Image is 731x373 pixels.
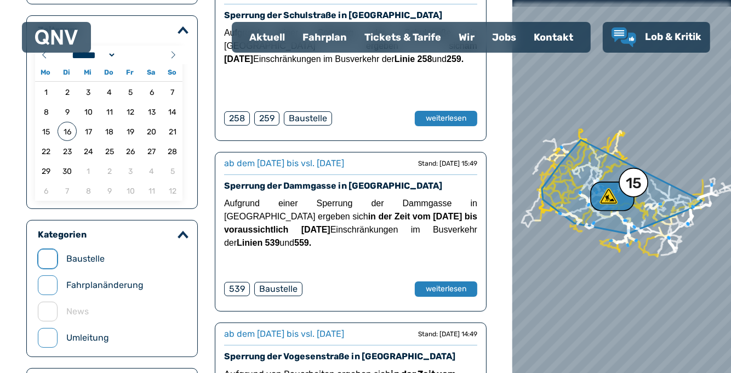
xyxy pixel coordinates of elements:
span: 12.10.2025 [163,181,182,200]
a: Sperrung der Vogesenstraße in [GEOGRAPHIC_DATA] [224,351,455,361]
span: 01.09.2025 [37,82,56,101]
div: 15 [599,188,624,205]
span: 20.09.2025 [142,122,161,141]
label: Baustelle [66,252,105,265]
div: ab dem [DATE] bis vsl. [DATE] [224,157,344,170]
span: Do [98,69,119,76]
span: und [279,238,311,247]
span: 28.09.2025 [163,142,182,161]
span: 16.09.2025 [58,122,77,141]
span: 10.09.2025 [79,102,98,121]
span: 09.10.2025 [100,181,119,200]
a: Wir [450,23,483,52]
div: Baustelle [254,282,302,296]
span: 25.09.2025 [100,142,119,161]
a: Sperrung der Dammgasse in [GEOGRAPHIC_DATA] [224,180,442,191]
a: Tickets & Tarife [356,23,450,52]
span: 05.10.2025 [163,161,182,180]
span: Fr [119,69,140,76]
a: Fahrplan [294,23,356,52]
button: weiterlesen [415,281,477,297]
span: 10.10.2025 [121,181,140,200]
span: 24.09.2025 [79,142,98,161]
span: 08.09.2025 [37,102,56,121]
span: 17.09.2025 [79,122,98,141]
legend: Kategorien [38,229,87,240]
span: Sa [140,69,161,76]
span: Mi [77,69,98,76]
span: So [162,69,182,76]
a: QNV Logo [35,26,78,48]
a: Lob & Kritik [612,27,701,47]
span: 09.09.2025 [58,102,77,121]
div: 259 [254,111,279,126]
span: 12.09.2025 [121,102,140,121]
span: 04.10.2025 [142,161,161,180]
div: 258 [224,111,250,126]
span: 06.10.2025 [37,181,56,200]
span: 26.09.2025 [121,142,140,161]
span: Mo [35,69,56,76]
span: 18.09.2025 [100,122,119,141]
span: 29.09.2025 [37,161,56,180]
span: 14.09.2025 [163,102,182,121]
div: ab dem [DATE] bis vsl. [DATE] [224,327,344,341]
span: 03.09.2025 [79,82,98,101]
div: Stand: [DATE] 15:49 [418,159,477,168]
span: 07.09.2025 [163,82,182,101]
div: Baustelle [284,111,332,126]
span: 05.09.2025 [121,82,140,101]
strong: Linie 258 [395,54,432,64]
span: 11.10.2025 [142,181,161,200]
span: 23.09.2025 [58,142,77,161]
span: 27.09.2025 [142,142,161,161]
span: 01.10.2025 [79,161,98,180]
button: weiterlesen [415,111,477,126]
select: Month [68,49,117,61]
span: 06.09.2025 [142,82,161,101]
label: News [66,305,89,318]
div: 15 [626,176,642,191]
a: Kontakt [525,23,582,52]
strong: Linien 539 [237,238,279,247]
img: QNV Logo [35,30,78,45]
label: Fahrplanänderung [66,279,144,292]
span: Di [56,69,77,76]
span: Aufgrund einer Sperrung der Schulstraße in [GEOGRAPHIC_DATA] ergeben sich Einschränkungen im Busv... [224,28,477,64]
span: 03.10.2025 [121,161,140,180]
div: 539 [224,282,250,296]
strong: 559. [294,238,311,247]
strong: 259. [447,54,464,64]
span: 13.09.2025 [142,102,161,121]
a: Jobs [483,23,525,52]
span: 02.10.2025 [100,161,119,180]
span: 21.09.2025 [163,122,182,141]
label: Umleitung [66,331,109,344]
a: Sperrung der Schulstraße in [GEOGRAPHIC_DATA] [224,10,442,20]
span: Aufgrund einer Sperrung der Dammgasse in [GEOGRAPHIC_DATA] ergeben sich Einschränkungen im Busver... [224,199,477,247]
span: 02.09.2025 [58,82,77,101]
div: Stand: [DATE] 14:49 [418,330,477,338]
a: Aktuell [241,23,294,52]
input: Year [116,49,156,61]
span: 04.09.2025 [100,82,119,101]
span: 08.10.2025 [79,181,98,200]
span: 22.09.2025 [37,142,56,161]
span: 07.10.2025 [58,181,77,200]
span: 30.09.2025 [58,161,77,180]
span: 15.09.2025 [37,122,56,141]
span: 11.09.2025 [100,102,119,121]
span: 19.09.2025 [121,122,140,141]
span: Lob & Kritik [645,31,701,43]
